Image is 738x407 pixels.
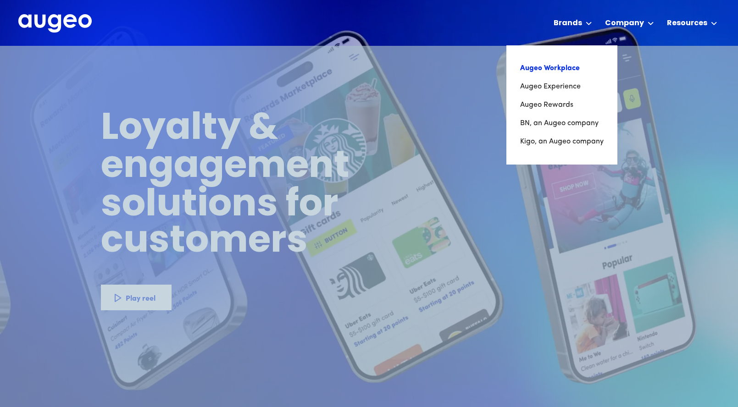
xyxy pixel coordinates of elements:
div: Resources [667,18,707,29]
a: Augeo Workplace [520,59,604,77]
img: Augeo's full logo in white. [18,14,92,33]
div: Brands [554,18,582,29]
div: Company [605,18,644,29]
a: Kigo, an Augeo company [520,132,604,151]
a: Augeo Experience [520,77,604,96]
nav: Brands [506,45,617,165]
a: BN, an Augeo company [520,114,604,132]
a: home [18,14,92,33]
a: Augeo Rewards [520,96,604,114]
